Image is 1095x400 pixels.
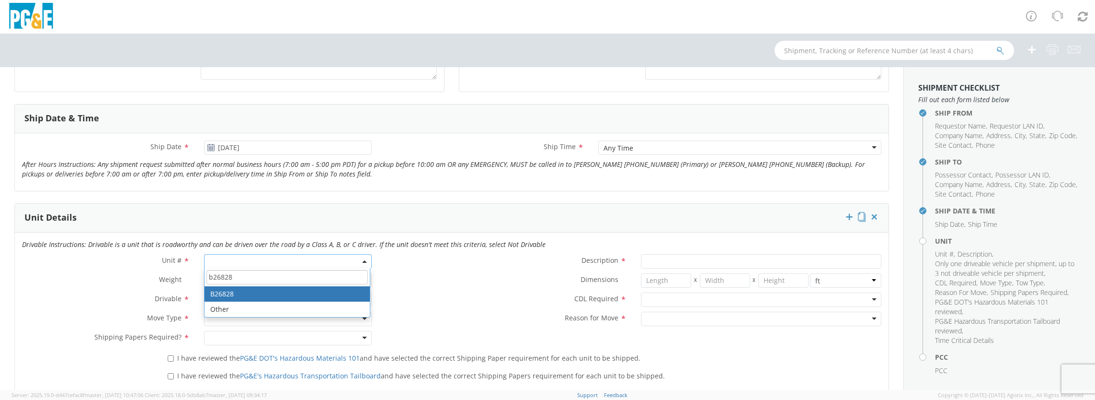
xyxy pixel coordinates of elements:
[240,371,381,380] a: PG&E's Hazardous Transportation Tailboard
[1015,180,1026,189] span: City
[935,220,966,229] li: ,
[750,273,758,288] span: X
[935,180,984,189] li: ,
[177,371,665,380] span: I have reviewed the and have selected the correct Shipping Papers requirement for each unit to be...
[7,3,55,31] img: pge-logo-06675f144f4cfa6a6814.png
[577,391,598,399] a: Support
[986,131,1012,141] li: ,
[1049,180,1076,189] span: Zip Code
[758,273,809,288] input: Height
[991,288,1069,297] li: ,
[935,336,994,345] span: Time Critical Details
[935,189,972,199] span: Site Contact
[918,82,1000,93] strong: Shipment Checklist
[22,160,865,178] i: After Hours Instructions: Any shipment request submitted after normal business hours (7:00 am - 5...
[935,131,984,141] li: ,
[976,141,995,150] span: Phone
[935,237,1081,245] h4: Unit
[775,41,1014,60] input: Shipment, Tracking or Reference Number (at least 4 chars)
[935,278,976,287] span: CDL Required
[177,353,640,363] span: I have reviewed the and have selected the correct Shipping Paper requirement for each unit to be ...
[205,302,370,317] li: Other
[691,273,699,288] span: X
[980,278,1014,288] li: ,
[150,142,182,151] span: Ship Date
[935,317,1078,336] li: ,
[155,294,182,303] span: Drivable
[205,286,370,302] li: B26828
[581,275,618,284] span: Dimensions
[935,278,978,288] li: ,
[168,373,174,379] input: I have reviewed thePG&E's Hazardous Transportation Tailboardand have selected the correct Shippin...
[986,180,1011,189] span: Address
[94,332,182,341] span: Shipping Papers Required?
[935,180,982,189] span: Company Name
[544,142,576,151] span: Ship Time
[935,207,1081,214] h4: Ship Date & Time
[935,259,1074,278] span: Only one driveable vehicle per shipment, up to 3 not driveable vehicle per shipment
[958,249,993,259] li: ,
[935,121,987,131] li: ,
[958,249,992,259] span: Description
[641,273,691,288] input: Length
[565,313,618,322] span: Reason for Move
[240,353,360,363] a: PG&E DOT's Hazardous Materials 101
[935,109,1081,117] h4: Ship From
[935,131,982,140] span: Company Name
[1016,278,1044,287] span: Tow Type
[935,141,973,150] li: ,
[918,95,1081,105] span: Fill out each form listed below
[147,313,182,322] span: Move Type
[938,391,1084,399] span: Copyright © [DATE]-[DATE] Agistix Inc., All Rights Reserved
[604,391,627,399] a: Feedback
[1049,131,1077,141] li: ,
[162,256,182,265] span: Unit #
[935,121,986,130] span: Requestor Name
[991,288,1067,297] span: Shipping Papers Required
[968,220,997,229] span: Ship Time
[574,294,618,303] span: CDL Required
[935,288,987,297] span: Reason For Move
[935,249,955,259] li: ,
[935,249,954,259] span: Unit #
[11,391,143,399] span: Server: 2025.19.0-d447cefac8f
[1015,131,1026,140] span: City
[935,353,1081,361] h4: PCC
[976,189,995,199] span: Phone
[995,170,1050,180] li: ,
[1016,278,1045,288] li: ,
[935,158,1081,165] h4: Ship To
[935,297,1078,317] li: ,
[1029,180,1047,189] li: ,
[935,170,993,180] li: ,
[1029,131,1047,141] li: ,
[980,278,1012,287] span: Move Type
[145,391,267,399] span: Client: 2025.18.0-5db8ab7
[1029,131,1045,140] span: State
[168,355,174,362] input: I have reviewed thePG&E DOT's Hazardous Materials 101and have selected the correct Shipping Paper...
[990,121,1043,130] span: Requestor LAN ID
[1049,131,1076,140] span: Zip Code
[1049,180,1077,189] li: ,
[24,114,99,123] h3: Ship Date & Time
[208,391,267,399] span: master, [DATE] 09:34:17
[935,170,992,179] span: Possessor Contact
[604,143,633,153] div: Any Time
[990,121,1045,131] li: ,
[995,170,1049,179] span: Possessor LAN ID
[22,240,546,249] i: Drivable Instructions: Drivable is a unit that is roadworthy and can be driven over the road by a...
[85,391,143,399] span: master, [DATE] 10:47:06
[935,366,947,375] span: PCC
[1029,180,1045,189] span: State
[24,213,77,223] h3: Unit Details
[935,189,973,199] li: ,
[1015,131,1027,141] li: ,
[986,131,1011,140] span: Address
[159,275,182,284] span: Weight
[700,273,750,288] input: Width
[582,256,618,265] span: Description
[935,141,972,150] span: Site Contact
[986,180,1012,189] li: ,
[935,288,988,297] li: ,
[935,297,1049,316] span: PG&E DOT's Hazardous Materials 101 reviewed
